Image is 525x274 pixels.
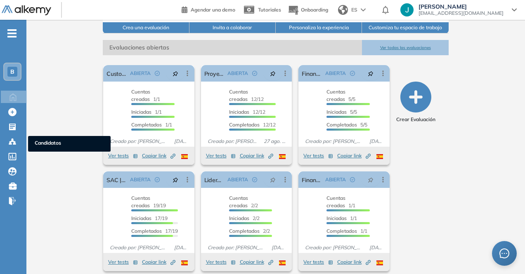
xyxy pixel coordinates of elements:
button: pushpin [264,67,282,80]
button: Ver tests [206,257,236,267]
span: message [499,248,509,258]
a: Agendar una demo [182,4,235,14]
span: [EMAIL_ADDRESS][DOMAIN_NAME] [419,10,504,16]
span: ABIERTA [130,176,151,183]
span: Completados [131,228,162,234]
button: Copiar link [142,257,175,267]
a: SAC | [GEOGRAPHIC_DATA] [106,171,127,188]
span: check-circle [155,71,160,76]
span: pushpin [173,70,178,77]
span: [DATE] [366,138,386,145]
span: 1/1 [326,228,367,234]
img: arrow [361,8,366,12]
span: ABIERTA [325,70,346,77]
span: Creado por: [PERSON_NAME] [204,138,260,145]
span: Cuentas creadas [229,89,248,102]
span: Agendar una demo [191,7,235,13]
span: [DATE] [171,138,191,145]
span: Onboarding [301,7,328,13]
button: Ver tests [206,151,236,161]
span: Copiar link [142,258,175,266]
span: Copiar link [337,258,371,266]
button: Ver tests [108,151,138,161]
span: pushpin [270,176,276,183]
button: Ver tests [108,257,138,267]
span: 1/1 [326,195,355,208]
button: pushpin [264,173,282,186]
button: Onboarding [288,1,328,19]
span: Copiar link [337,152,371,159]
span: ABIERTA [130,70,151,77]
span: [DATE] [366,244,386,251]
a: Liderazgo | Col [204,171,225,188]
span: 1/1 [131,109,162,115]
span: Cuentas creadas [131,89,150,102]
span: 12/12 [229,109,265,115]
span: Copiar link [142,152,175,159]
span: 5/5 [326,122,367,128]
button: Invita a colaborar [189,22,276,33]
span: 1/1 [131,122,172,128]
span: 12/12 [229,89,264,102]
button: pushpin [362,173,380,186]
button: Crea una evaluación [103,22,189,33]
span: B [10,68,14,75]
button: Ver tests [303,151,333,161]
button: Copiar link [240,257,273,267]
span: Creado por: [PERSON_NAME] [204,244,268,251]
span: Iniciadas [131,215,151,221]
button: pushpin [362,67,380,80]
span: Iniciadas [326,109,347,115]
span: [DATE] [268,244,289,251]
span: check-circle [155,177,160,182]
span: check-circle [350,177,355,182]
a: Proyectos | [GEOGRAPHIC_DATA] (Nueva) [204,65,225,82]
span: check-circle [252,177,257,182]
span: 17/19 [131,228,178,234]
span: 5/5 [326,109,357,115]
span: Cuentas creadas [229,195,248,208]
span: Iniciadas [131,109,151,115]
span: Completados [229,228,260,234]
button: Customiza tu espacio de trabajo [362,22,448,33]
span: pushpin [368,70,374,77]
span: 1/1 [326,215,357,221]
img: world [338,5,348,15]
span: 17/19 [131,215,168,221]
button: Copiar link [337,257,371,267]
span: 2/2 [229,195,258,208]
span: 2/2 [229,228,270,234]
button: pushpin [166,67,184,80]
span: Tutoriales [258,7,281,13]
button: pushpin [166,173,184,186]
span: Creado por: [PERSON_NAME] [106,138,170,145]
img: ESP [376,260,383,265]
span: pushpin [270,70,276,77]
span: Cuentas creadas [326,89,345,102]
span: 2/2 [229,215,260,221]
span: ABIERTA [227,70,248,77]
span: Candidatos [35,139,104,148]
button: Copiar link [142,151,175,161]
span: Cuentas creadas [326,195,345,208]
span: Completados [131,122,162,128]
span: pushpin [368,176,374,183]
span: Evaluaciones abiertas [103,40,362,55]
span: check-circle [252,71,257,76]
span: check-circle [350,71,355,76]
span: 1/1 [131,89,160,102]
span: 19/19 [131,195,166,208]
span: Creado por: [PERSON_NAME] [106,244,170,251]
span: Completados [326,122,357,128]
button: Personaliza la experiencia [276,22,362,33]
span: pushpin [173,176,178,183]
span: Cuentas creadas [131,195,150,208]
span: Copiar link [240,258,273,266]
span: Iniciadas [229,215,249,221]
button: Ver todas las evaluaciones [362,40,448,55]
span: Creado por: [PERSON_NAME] [302,244,366,251]
span: [DATE] [171,244,191,251]
span: 12/12 [229,122,276,128]
span: Creado por: [PERSON_NAME] [302,138,366,145]
span: Completados [326,228,357,234]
